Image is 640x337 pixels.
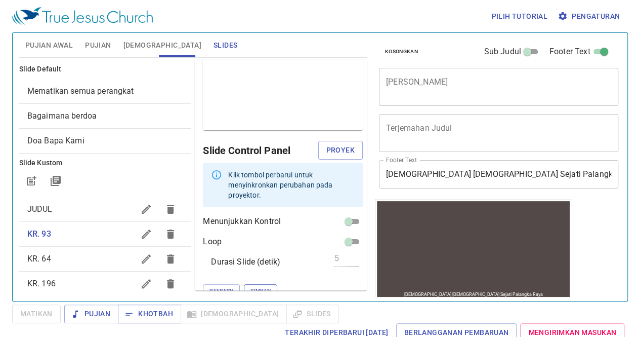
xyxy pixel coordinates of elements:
[375,199,572,301] iframe: from-child
[491,10,547,23] span: Pilih tutorial
[203,142,318,159] h6: Slide Control Panel
[19,158,191,169] h6: Slide Kustom
[549,46,590,58] span: Footer Text
[326,144,355,157] span: Proyek
[203,236,222,248] p: Loop
[64,305,118,323] button: Pujian
[385,47,418,56] span: Kosongkan
[214,39,237,52] span: Slides
[27,254,51,264] span: KR. 64
[118,305,181,323] button: Khotbah
[19,247,191,271] div: KR. 64
[27,136,84,145] span: [object Object]
[228,166,355,204] div: Klik tombol perbarui untuk menyinkronkan perubahan pada proyektor.
[487,7,551,26] button: Pilih tutorial
[250,286,271,295] span: Simpan
[211,256,280,268] p: Durasi Slide (detik)
[27,279,56,288] span: KR. 196
[72,308,110,320] span: Pujian
[379,46,424,58] button: Kosongkan
[244,284,277,297] button: Simpan
[27,204,53,214] span: JUDUL
[484,46,521,58] span: Sub Judul
[19,79,191,103] div: Mematikan semua perangkat
[85,39,111,52] span: Pujian
[19,129,191,153] div: Doa Bapa Kami
[123,39,201,52] span: [DEMOGRAPHIC_DATA]
[27,86,134,96] span: [object Object]
[556,7,624,26] button: Pengaturan
[203,215,281,228] p: Menunjukkan Kontrol
[19,222,191,246] div: KR. 93
[203,284,240,297] button: Refresh
[19,104,191,128] div: Bagaimana berdoa
[126,308,173,320] span: Khotbah
[19,197,191,221] div: JUDUL
[12,7,153,25] img: True Jesus Church
[25,39,73,52] span: Pujian Awal
[318,141,363,160] button: Proyek
[209,286,233,295] span: Refresh
[19,272,191,296] div: KR. 196
[27,229,51,239] span: KR. 93
[27,111,97,121] span: [object Object]
[19,64,191,75] h6: Slide Default
[560,10,620,23] span: Pengaturan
